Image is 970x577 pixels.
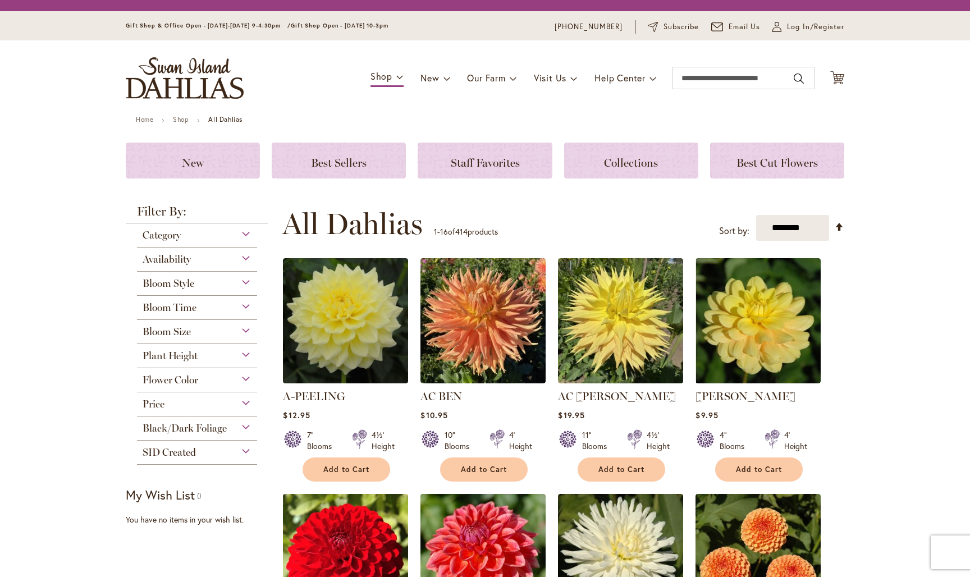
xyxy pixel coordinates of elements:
span: New [420,72,439,84]
span: Visit Us [534,72,566,84]
p: - of products [434,223,498,241]
label: Sort by: [719,221,749,241]
span: Category [143,229,181,241]
span: Price [143,398,164,410]
a: A-Peeling [283,375,408,386]
a: Best Sellers [272,143,406,178]
span: All Dahlias [282,207,423,241]
span: Collections [604,156,658,170]
a: Staff Favorites [418,143,552,178]
strong: All Dahlias [208,115,242,123]
span: Bloom Size [143,326,191,338]
span: Add to Cart [323,465,369,474]
span: $10.95 [420,410,447,420]
span: $19.95 [558,410,584,420]
span: 16 [440,226,448,237]
div: 4" Blooms [720,429,751,452]
span: Best Sellers [311,156,367,170]
span: $9.95 [696,410,718,420]
div: 10" Blooms [445,429,476,452]
div: 4½' Height [647,429,670,452]
span: $12.95 [283,410,310,420]
a: AHOY MATEY [696,375,821,386]
span: Shop [370,70,392,82]
img: AHOY MATEY [696,258,821,383]
strong: Filter By: [126,205,268,223]
button: Search [794,70,804,88]
span: Log In/Register [787,21,844,33]
div: 4' Height [509,429,532,452]
span: Flower Color [143,374,198,386]
span: Add to Cart [461,465,507,474]
a: [PERSON_NAME] [696,390,795,403]
button: Add to Cart [303,457,390,482]
a: [PHONE_NUMBER] [555,21,623,33]
button: Add to Cart [715,457,803,482]
a: Email Us [711,21,761,33]
iframe: Launch Accessibility Center [8,537,40,569]
span: Help Center [594,72,646,84]
span: Gift Shop & Office Open - [DATE]-[DATE] 9-4:30pm / [126,22,291,29]
span: Plant Height [143,350,198,362]
a: Shop [173,115,189,123]
a: store logo [126,57,244,99]
button: Add to Cart [440,457,528,482]
a: Log In/Register [772,21,844,33]
span: Our Farm [467,72,505,84]
span: Bloom Time [143,301,196,314]
span: Best Cut Flowers [736,156,818,170]
a: New [126,143,260,178]
a: A-PEELING [283,390,345,403]
a: Collections [564,143,698,178]
span: Availability [143,253,191,265]
span: Black/Dark Foliage [143,422,227,434]
span: Add to Cart [598,465,644,474]
a: AC [PERSON_NAME] [558,390,676,403]
a: AC Jeri [558,375,683,386]
div: 4½' Height [372,429,395,452]
span: Gift Shop Open - [DATE] 10-3pm [291,22,388,29]
span: Staff Favorites [451,156,520,170]
a: AC BEN [420,390,462,403]
a: Best Cut Flowers [710,143,844,178]
img: AC Jeri [558,258,683,383]
span: Bloom Style [143,277,194,290]
span: New [182,156,204,170]
img: AC BEN [420,258,546,383]
div: 11" Blooms [582,429,614,452]
span: Add to Cart [736,465,782,474]
span: Email Us [729,21,761,33]
div: 7" Blooms [307,429,338,452]
strong: My Wish List [126,487,195,503]
span: 414 [455,226,468,237]
span: Subscribe [664,21,699,33]
div: 4' Height [784,429,807,452]
a: AC BEN [420,375,546,386]
a: Home [136,115,153,123]
a: Subscribe [648,21,699,33]
img: A-Peeling [283,258,408,383]
button: Add to Cart [578,457,665,482]
div: You have no items in your wish list. [126,514,276,525]
span: SID Created [143,446,196,459]
span: 1 [434,226,437,237]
